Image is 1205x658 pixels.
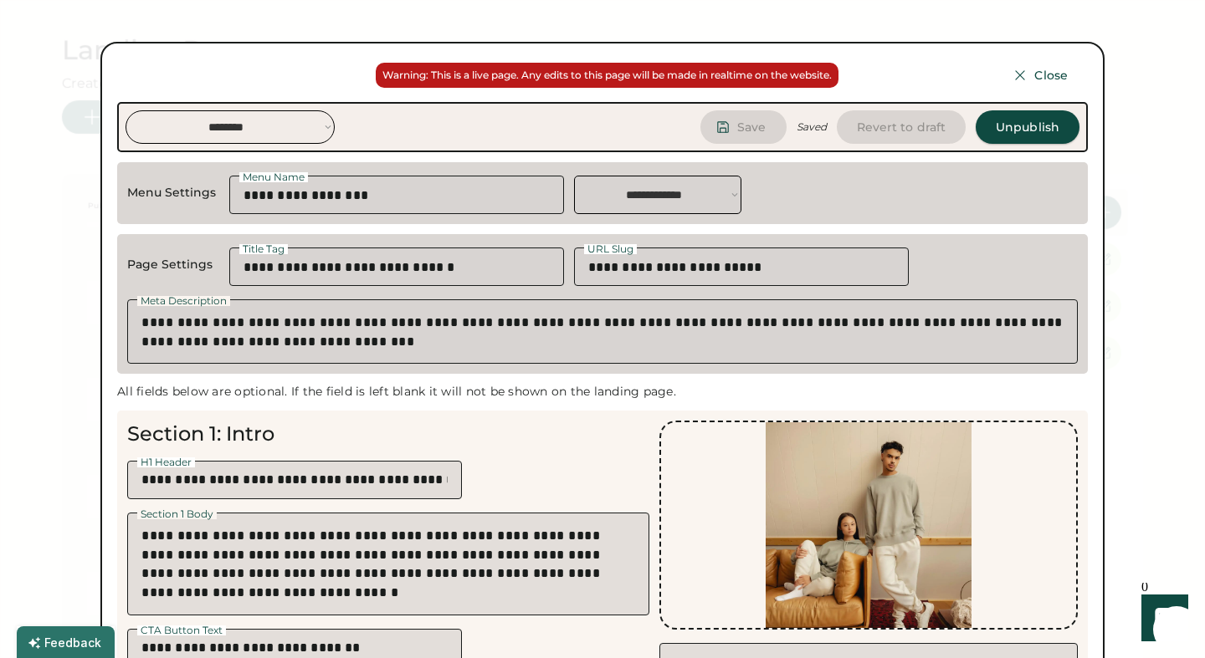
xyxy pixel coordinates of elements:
div: Section 1: Intro [127,421,274,447]
span: Save [737,121,766,133]
button: Close [999,59,1088,92]
div: Menu Settings [127,185,219,201]
div: H1 Header [137,457,195,467]
div: Title Tag [239,244,288,254]
div: Saved [797,120,827,134]
span: Close [1034,69,1068,81]
div: Meta Description [137,296,230,306]
button: Revert to draft [837,110,967,144]
button: Save [700,110,786,144]
div: Page Settings [127,257,219,273]
div: All fields below are optional. If the field is left blank it will not be shown on the landing page. [117,384,676,400]
div: URL Slug [584,244,637,254]
button: Unpublish [976,110,1079,144]
iframe: Front Chat [1126,583,1197,655]
div: Menu Name [239,172,308,182]
div: CTA Button Text [137,625,226,635]
div: Section 1 Body [137,509,217,519]
div: Warning: This is a live page. Any edits to this page will be made in realtime on the website. [376,63,838,88]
